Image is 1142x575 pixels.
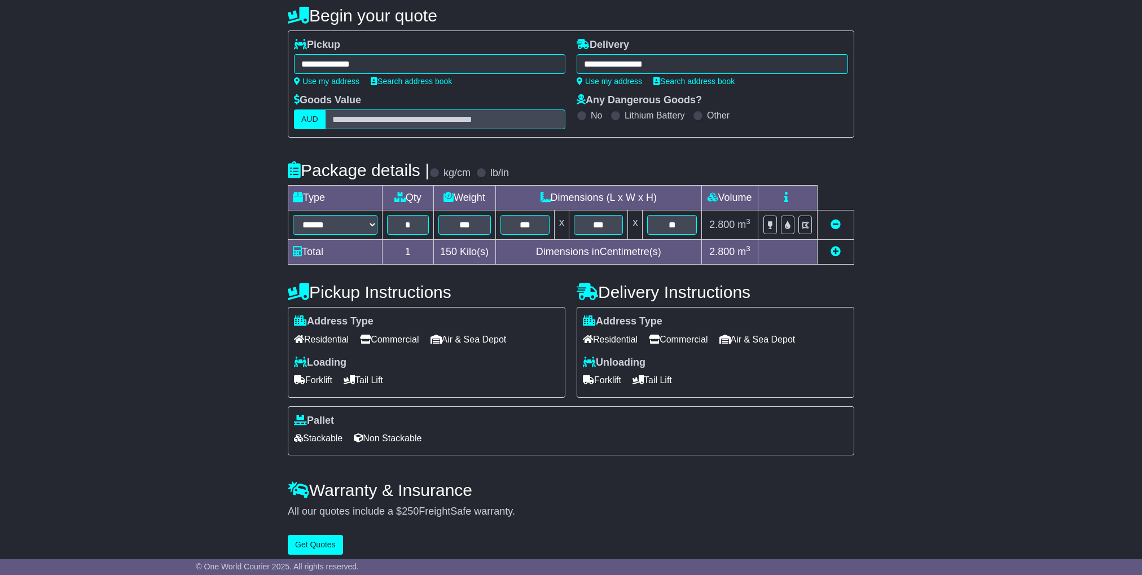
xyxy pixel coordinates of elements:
[288,506,854,518] div: All our quotes include a $ FreightSafe warranty.
[383,240,434,265] td: 1
[709,246,735,257] span: 2.800
[555,210,569,240] td: x
[294,39,340,51] label: Pickup
[433,240,495,265] td: Kilo(s)
[737,219,750,230] span: m
[707,110,730,121] label: Other
[709,219,735,230] span: 2.800
[288,283,565,301] h4: Pickup Instructions
[383,186,434,210] td: Qty
[402,506,419,517] span: 250
[288,535,343,555] button: Get Quotes
[344,371,383,389] span: Tail Lift
[294,109,326,129] label: AUD
[294,429,342,447] span: Stackable
[196,562,359,571] span: © One World Courier 2025. All rights reserved.
[577,94,702,107] label: Any Dangerous Goods?
[628,210,643,240] td: x
[288,186,383,210] td: Type
[371,77,452,86] a: Search address book
[583,331,638,348] span: Residential
[294,371,332,389] span: Forklift
[443,167,471,179] label: kg/cm
[433,186,495,210] td: Weight
[294,77,359,86] a: Use my address
[288,6,854,25] h4: Begin your quote
[583,315,662,328] label: Address Type
[354,429,421,447] span: Non Stackable
[495,240,701,265] td: Dimensions in Centimetre(s)
[577,77,642,86] a: Use my address
[649,331,708,348] span: Commercial
[294,415,334,427] label: Pallet
[288,161,429,179] h4: Package details |
[653,77,735,86] a: Search address book
[294,315,374,328] label: Address Type
[831,246,841,257] a: Add new item
[746,244,750,253] sup: 3
[583,357,645,369] label: Unloading
[591,110,602,121] label: No
[294,331,349,348] span: Residential
[625,110,685,121] label: Lithium Battery
[583,371,621,389] span: Forklift
[577,283,854,301] h4: Delivery Instructions
[288,481,854,499] h4: Warranty & Insurance
[633,371,672,389] span: Tail Lift
[701,186,758,210] td: Volume
[440,246,457,257] span: 150
[495,186,701,210] td: Dimensions (L x W x H)
[431,331,507,348] span: Air & Sea Depot
[577,39,629,51] label: Delivery
[737,246,750,257] span: m
[831,219,841,230] a: Remove this item
[746,217,750,226] sup: 3
[360,331,419,348] span: Commercial
[490,167,509,179] label: lb/in
[719,331,796,348] span: Air & Sea Depot
[294,357,346,369] label: Loading
[288,240,383,265] td: Total
[294,94,361,107] label: Goods Value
